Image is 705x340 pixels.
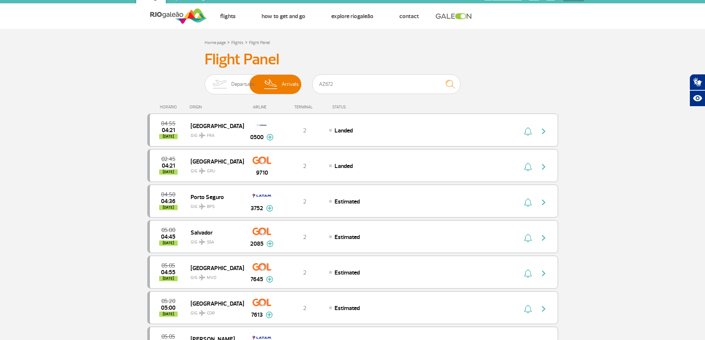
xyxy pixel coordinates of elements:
span: GIG [191,199,238,210]
span: GIG [191,270,238,281]
img: destiny_airplane.svg [199,203,205,209]
span: MVD [207,275,216,281]
span: Porto Seguro [191,192,238,202]
span: 2025-09-29 05:05:00 [161,334,175,339]
span: 2025-09-29 04:55:00 [161,121,175,126]
span: [DATE] [159,240,178,246]
span: GIG [191,128,238,139]
img: destiny_airplane.svg [199,239,205,245]
img: sino-painel-voo.svg [524,269,532,278]
img: destiny_airplane.svg [199,310,205,316]
span: 2 [303,233,306,241]
img: seta-direita-painel-voo.svg [539,269,548,278]
img: mais-info-painel-voo.svg [266,205,273,212]
span: [GEOGRAPHIC_DATA] [191,263,238,273]
span: GIG [191,306,238,317]
span: Salvador [191,228,238,237]
input: Flight, city or airline [312,74,460,94]
span: 2025-09-29 05:20:00 [161,299,175,304]
span: [GEOGRAPHIC_DATA] [191,299,238,308]
a: > [227,38,230,46]
a: Flight Panel [249,40,270,46]
span: GIG [191,164,238,175]
img: seta-direita-painel-voo.svg [539,233,548,242]
span: 2025-09-29 05:00:00 [161,305,175,310]
span: 2 [303,127,306,134]
span: 2025-09-29 05:00:00 [161,228,175,233]
img: mais-info-painel-voo.svg [266,276,273,283]
img: slider-embarque [208,75,231,94]
span: 7613 [251,310,263,319]
span: [GEOGRAPHIC_DATA] [191,156,238,166]
span: BPS [207,203,215,210]
img: sino-painel-voo.svg [524,233,532,242]
span: 2025-09-29 04:21:00 [162,128,175,133]
span: SSA [207,239,214,246]
span: [DATE] [159,134,178,139]
span: [DATE] [159,169,178,175]
div: Plugin de acessibilidade da Hand Talk. [689,74,705,107]
a: Home page [205,40,226,46]
span: [DATE] [159,276,178,281]
span: Estimated [335,198,360,205]
img: mais-info-painel-voo.svg [266,134,273,141]
span: Arrivals [282,75,299,94]
div: STATUS [329,105,389,110]
span: 2025-09-29 05:05:00 [161,263,175,268]
img: seta-direita-painel-voo.svg [539,127,548,136]
span: Landed [335,127,353,134]
a: Explore RIOgaleão [331,13,373,20]
span: Estimated [335,269,360,276]
img: seta-direita-painel-voo.svg [539,304,548,313]
span: Departures [231,75,255,94]
span: 2025-09-29 04:55:00 [161,270,175,275]
span: [DATE] [159,205,178,210]
span: 2085 [250,239,263,248]
img: destiny_airplane.svg [199,132,205,138]
button: Abrir recursos assistivos. [689,90,705,107]
img: destiny_airplane.svg [199,168,205,174]
span: GIG [191,235,238,246]
h3: Flight Panel [205,50,501,69]
span: 9710 [256,168,268,177]
img: seta-direita-painel-voo.svg [539,162,548,171]
img: sino-painel-voo.svg [524,162,532,171]
span: FRA [207,132,215,139]
img: sino-painel-voo.svg [524,127,532,136]
div: ORIGIN [189,105,244,110]
a: How to get and go [262,13,305,20]
span: 7645 [251,275,263,284]
div: TERMINAL [281,105,329,110]
span: 3752 [251,204,263,213]
span: GRU [207,168,215,175]
span: 0500 [250,133,263,142]
img: sino-painel-voo.svg [524,198,532,207]
div: AIRLINE [244,105,281,110]
span: Estimated [335,233,360,241]
span: 2 [303,269,306,276]
img: seta-direita-painel-voo.svg [539,198,548,207]
a: Flights [220,13,236,20]
div: HORÁRIO [150,105,190,110]
span: COR [207,310,215,317]
img: mais-info-painel-voo.svg [266,240,273,247]
span: 2025-09-29 04:50:00 [161,192,175,197]
span: 2 [303,304,306,312]
span: 2 [303,162,306,170]
a: > [245,38,248,46]
a: Flights [231,40,244,46]
img: slider-desembarque [260,75,282,94]
span: 2025-09-29 04:21:03 [162,163,175,168]
span: Estimated [335,304,360,312]
span: [DATE] [159,312,178,317]
span: Landed [335,162,353,170]
span: 2025-09-29 04:45:00 [161,234,175,239]
a: Contact [399,13,419,20]
span: [GEOGRAPHIC_DATA] [191,121,238,131]
span: 2 [303,198,306,205]
img: mais-info-painel-voo.svg [266,312,273,318]
img: destiny_airplane.svg [199,275,205,280]
span: 2025-09-29 02:45:00 [161,156,175,162]
img: sino-painel-voo.svg [524,304,532,313]
button: Abrir tradutor de língua de sinais. [689,74,705,90]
